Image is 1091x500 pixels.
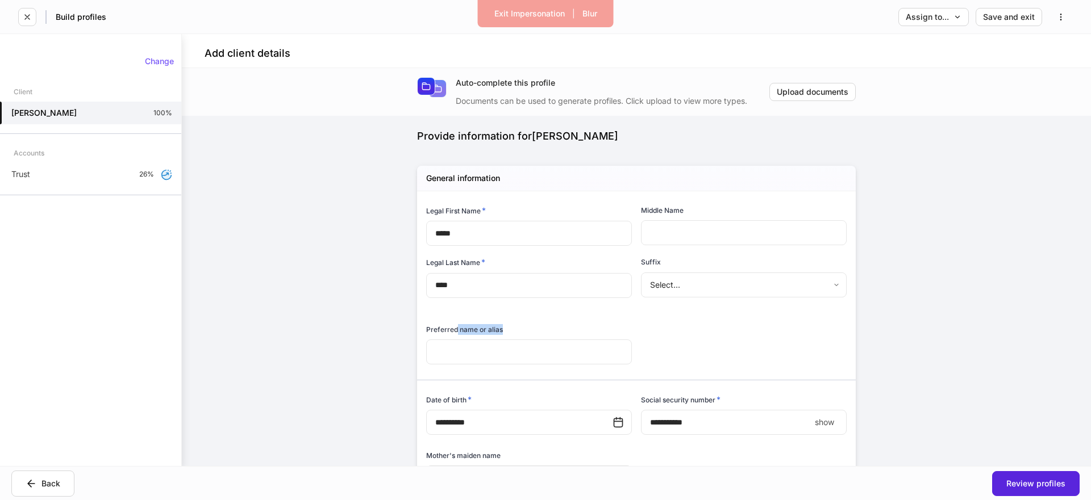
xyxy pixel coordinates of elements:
[769,83,856,101] button: Upload documents
[777,88,848,96] div: Upload documents
[426,324,503,335] h6: Preferred name or alias
[153,108,172,117] p: 100%
[139,170,154,179] p: 26%
[582,10,597,18] div: Blur
[906,13,961,21] div: Assign to...
[426,450,501,461] h6: Mother's maiden name
[205,47,290,60] h4: Add client details
[26,478,60,489] div: Back
[11,107,77,119] h5: [PERSON_NAME]
[575,5,605,23] button: Blur
[14,82,32,102] div: Client
[983,13,1035,21] div: Save and exit
[14,143,44,163] div: Accounts
[145,57,174,65] div: Change
[641,257,661,267] h6: Suffix
[641,205,684,216] h6: Middle Name
[815,417,834,428] p: show
[641,272,846,297] div: Select...
[641,394,721,405] h6: Social security number
[494,10,565,18] div: Exit Impersonation
[976,8,1042,26] button: Save and exit
[417,129,856,143] div: Provide information for [PERSON_NAME]
[1006,480,1065,488] div: Review profiles
[992,471,1080,496] button: Review profiles
[487,5,572,23] button: Exit Impersonation
[11,169,30,180] p: Trust
[426,394,472,405] h6: Date of birth
[456,89,769,107] div: Documents can be used to generate profiles. Click upload to view more types.
[898,8,969,26] button: Assign to...
[11,470,74,497] button: Back
[456,77,769,89] div: Auto-complete this profile
[426,205,486,216] h6: Legal First Name
[426,173,500,184] h5: General information
[56,11,106,23] h5: Build profiles
[138,52,181,70] button: Change
[426,257,485,268] h6: Legal Last Name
